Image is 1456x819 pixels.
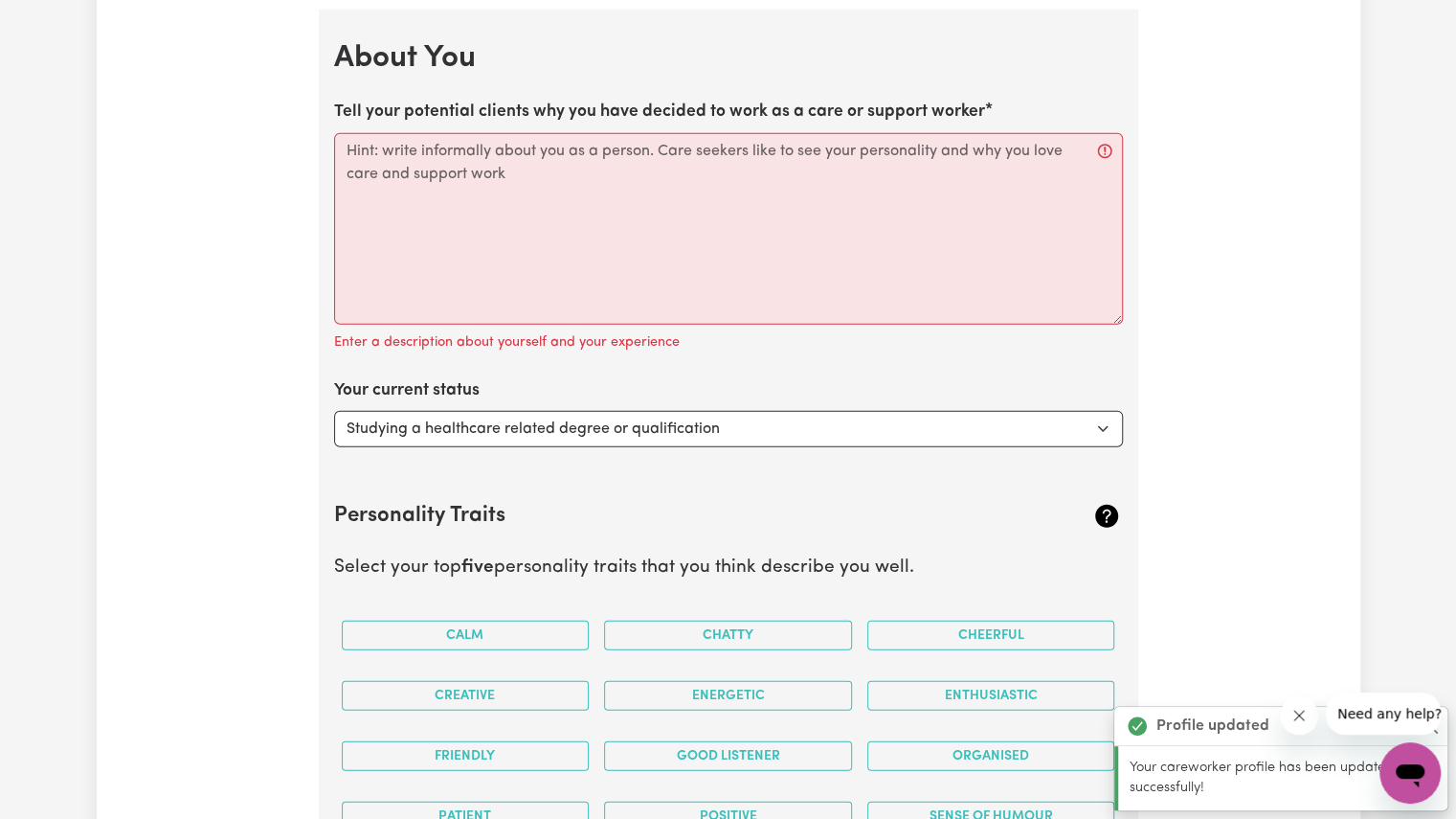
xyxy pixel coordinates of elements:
p: Select your top personality traits that you think describe you well. [334,555,1123,582]
button: Good Listener [604,741,852,771]
button: Organised [867,741,1115,771]
p: Enter a description about yourself and your experience [334,332,680,353]
h2: Personality Traits [334,504,992,530]
button: Energetic [604,681,852,711]
p: Your careworker profile has been updated successfully! [1130,758,1436,799]
h2: About You [334,40,1123,77]
iframe: Button to launch messaging window [1379,742,1441,804]
button: Cheerful [867,621,1115,650]
label: Tell your potential clients why you have decided to work as a care or support worker [334,100,985,125]
iframe: Message from company [1326,693,1441,735]
button: Chatty [604,621,852,650]
strong: Profile updated [1156,715,1269,738]
span: Need any help? [11,13,116,29]
iframe: Close message [1280,696,1318,735]
button: Calm [342,621,590,650]
label: Your current status [334,378,480,403]
button: Enthusiastic [867,681,1115,711]
button: Creative [342,681,590,711]
button: Friendly [342,741,590,771]
b: five [461,558,494,577]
